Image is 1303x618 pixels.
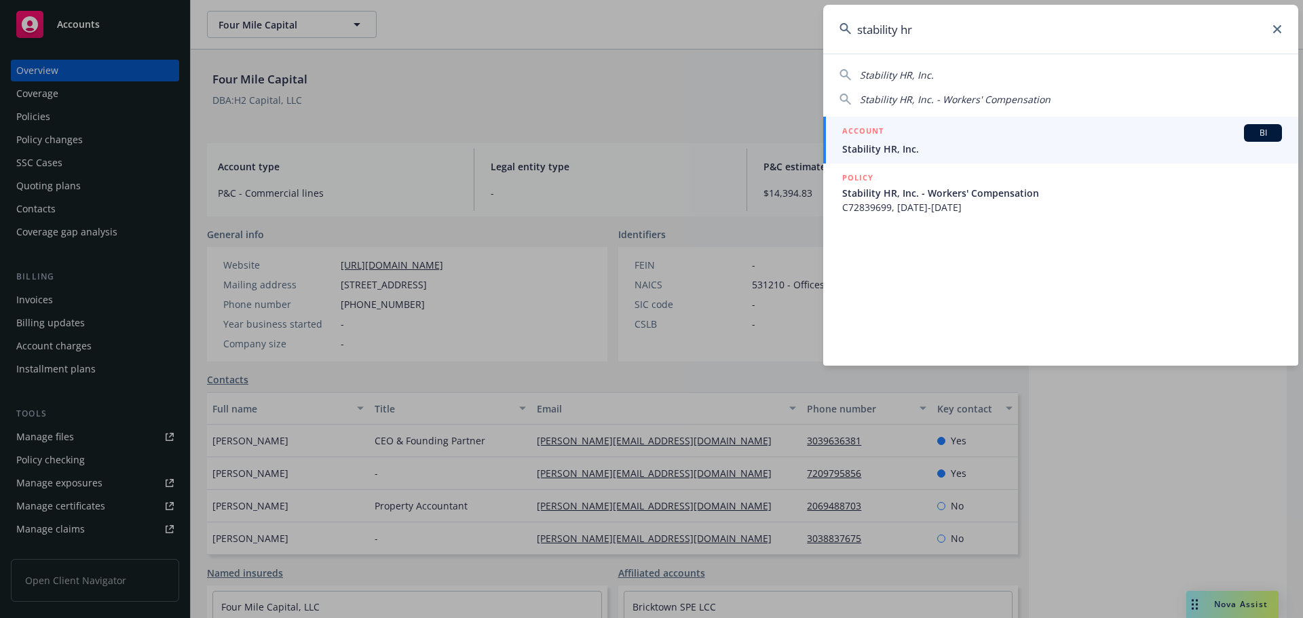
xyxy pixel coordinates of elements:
[842,124,884,140] h5: ACCOUNT
[823,117,1298,163] a: ACCOUNTBIStability HR, Inc.
[860,69,934,81] span: Stability HR, Inc.
[823,163,1298,222] a: POLICYStability HR, Inc. - Workers' CompensationC72839699, [DATE]-[DATE]
[823,5,1298,54] input: Search...
[842,200,1282,214] span: C72839699, [DATE]-[DATE]
[1249,127,1277,139] span: BI
[842,186,1282,200] span: Stability HR, Inc. - Workers' Compensation
[860,93,1051,106] span: Stability HR, Inc. - Workers' Compensation
[842,142,1282,156] span: Stability HR, Inc.
[842,171,873,185] h5: POLICY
